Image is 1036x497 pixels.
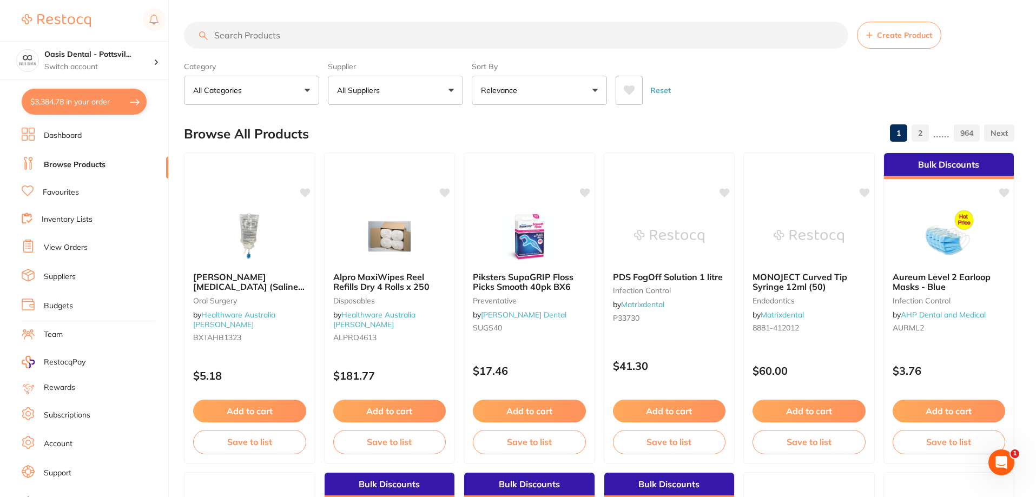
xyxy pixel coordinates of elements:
[914,209,984,263] img: Aureum Level 2 Earloop Masks - Blue
[613,360,726,372] p: $41.30
[481,85,522,96] p: Relevance
[193,369,306,382] p: $5.18
[184,127,309,142] h2: Browse All Products
[613,271,723,282] span: PDS FogOff Solution 1 litre
[44,468,71,479] a: Support
[473,296,586,305] small: preventative
[753,272,866,292] b: MONOJECT Curved Tip Syringe 12ml (50)
[44,410,90,421] a: Subscriptions
[44,49,154,60] h4: Oasis Dental - Pottsville
[193,271,305,312] span: [PERSON_NAME] [MEDICAL_DATA] (Saline) 0.9% For Irrigation Bag - 500ml
[647,76,674,105] button: Reset
[901,310,986,320] a: AHP Dental and Medical
[893,323,924,333] span: AURML2
[753,323,799,333] span: 8881-412012
[214,209,285,263] img: Baxter Sodium Chloride (Saline) 0.9% For Irrigation Bag - 500ml
[337,85,384,96] p: All Suppliers
[22,356,35,368] img: RestocqPay
[753,310,804,320] span: by
[473,365,586,377] p: $17.46
[44,62,154,72] p: Switch account
[17,50,38,71] img: Oasis Dental - Pottsville
[473,271,573,292] span: Piksters SupaGRIP Floss Picks Smooth 40pk BX6
[333,333,377,342] span: ALPRO4613
[333,310,415,329] a: Healthware Australia [PERSON_NAME]
[22,14,91,27] img: Restocq Logo
[44,301,73,312] a: Budgets
[193,310,275,329] span: by
[877,31,932,39] span: Create Product
[184,22,848,49] input: Search Products
[473,400,586,422] button: Add to cart
[22,356,85,368] a: RestocqPay
[333,369,446,382] p: $181.77
[481,310,566,320] a: [PERSON_NAME] Dental
[193,310,275,329] a: Healthware Australia [PERSON_NAME]
[44,329,63,340] a: Team
[473,310,566,320] span: by
[753,365,866,377] p: $60.00
[753,400,866,422] button: Add to cart
[193,400,306,422] button: Add to cart
[893,430,1006,454] button: Save to list
[333,272,446,292] b: Alpro MaxiWipes Reel Refills Dry 4 Rolls x 250
[893,365,1006,377] p: $3.76
[761,310,804,320] a: Matrixdental
[333,271,430,292] span: Alpro MaxiWipes Reel Refills Dry 4 Rolls x 250
[613,430,726,454] button: Save to list
[613,300,664,309] span: by
[328,62,463,71] label: Supplier
[472,62,607,71] label: Sort By
[328,76,463,105] button: All Suppliers
[44,382,75,393] a: Rewards
[44,130,82,141] a: Dashboard
[613,272,726,282] b: PDS FogOff Solution 1 litre
[193,296,306,305] small: oral surgery
[333,310,415,329] span: by
[44,439,72,449] a: Account
[333,430,446,454] button: Save to list
[184,62,319,71] label: Category
[22,89,147,115] button: $3,384.78 in your order
[884,153,1014,179] div: Bulk Discounts
[42,214,93,225] a: Inventory Lists
[988,449,1014,475] iframe: Intercom live chat
[634,209,704,263] img: PDS FogOff Solution 1 litre
[22,8,91,33] a: Restocq Logo
[494,209,564,263] img: Piksters SupaGRIP Floss Picks Smooth 40pk BX6
[774,209,844,263] img: MONOJECT Curved Tip Syringe 12ml (50)
[893,310,986,320] span: by
[753,296,866,305] small: endodontics
[193,85,246,96] p: All Categories
[472,76,607,105] button: Relevance
[613,286,726,295] small: infection control
[473,323,502,333] span: SUGS40
[44,160,105,170] a: Browse Products
[613,313,639,323] span: P33730
[613,400,726,422] button: Add to cart
[43,187,79,198] a: Favourites
[44,242,88,253] a: View Orders
[473,430,586,454] button: Save to list
[44,271,76,282] a: Suppliers
[912,122,929,144] a: 2
[193,272,306,292] b: Baxter Sodium Chloride (Saline) 0.9% For Irrigation Bag - 500ml
[893,271,991,292] span: Aureum Level 2 Earloop Masks - Blue
[44,357,85,368] span: RestocqPay
[893,400,1006,422] button: Add to cart
[333,296,446,305] small: Disposables
[857,22,941,49] button: Create Product
[333,400,446,422] button: Add to cart
[893,272,1006,292] b: Aureum Level 2 Earloop Masks - Blue
[954,122,980,144] a: 964
[193,430,306,454] button: Save to list
[184,76,319,105] button: All Categories
[621,300,664,309] a: Matrixdental
[753,430,866,454] button: Save to list
[890,122,907,144] a: 1
[933,127,949,140] p: ......
[193,333,241,342] span: BXTAHB1323
[1011,449,1019,458] span: 1
[473,272,586,292] b: Piksters SupaGRIP Floss Picks Smooth 40pk BX6
[354,209,425,263] img: Alpro MaxiWipes Reel Refills Dry 4 Rolls x 250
